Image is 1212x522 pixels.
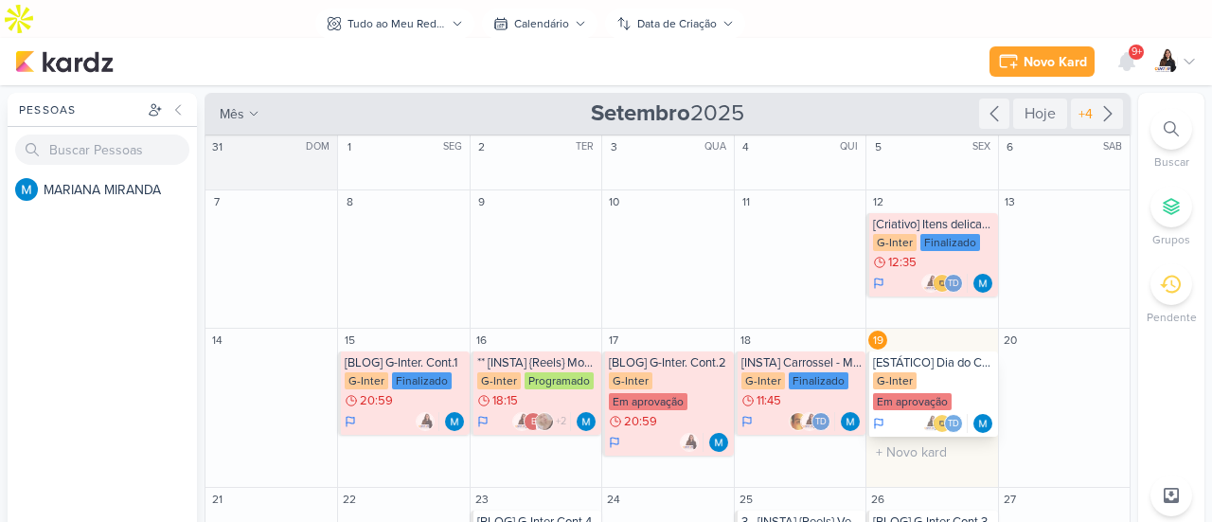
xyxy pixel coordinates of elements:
[944,414,963,433] div: Thais de carvalho
[416,412,435,431] img: Amannda Primo
[15,101,144,118] div: Pessoas
[920,234,980,251] div: Finalizado
[921,414,968,433] div: Colaboradores: Amannda Primo, IDBOX - Agência de Design, Thais de carvalho
[1013,99,1067,129] div: Hoje
[392,372,452,389] div: Finalizado
[472,331,491,350] div: 16
[624,415,657,428] span: 20:59
[741,355,862,370] div: [INSTA] Carrossel - Mudança de PETS
[345,355,465,370] div: [BLOG] G-Inter. Cont.1
[306,139,335,154] div: DOM
[554,414,566,429] span: +2
[609,393,687,410] div: Em aprovação
[709,433,728,452] img: MARIANA MIRANDA
[1152,231,1190,248] p: Grupos
[1147,309,1197,326] p: Pendente
[815,418,827,427] p: Td
[345,414,356,429] div: Em Andamento
[1103,139,1128,154] div: SAB
[472,137,491,156] div: 2
[1138,108,1204,171] li: Ctrl + F
[933,274,952,293] img: IDBOX - Agência de Design
[933,414,952,433] img: IDBOX - Agência de Design
[15,178,38,201] img: MARIANA MIRANDA
[800,412,819,431] img: Amannda Primo
[709,433,728,452] div: Responsável: MARIANA MIRANDA
[207,192,226,211] div: 7
[841,412,860,431] img: MARIANA MIRANDA
[512,412,571,431] div: Colaboradores: Amannda Primo, emersongranero@ginter.com.br, Sarah Violante, Thais de carvalho, ma...
[868,192,887,211] div: 12
[604,137,623,156] div: 3
[604,192,623,211] div: 10
[576,139,599,154] div: TER
[591,99,690,127] strong: Setembro
[609,372,652,389] div: G-Inter
[477,414,489,429] div: Em Andamento
[1132,45,1142,60] span: 9+
[443,139,468,154] div: SEG
[524,412,543,431] div: emersongranero@ginter.com.br
[477,355,597,370] div: ** [INSTA] {Reels} Montagem do Castelo - Sobre a mudança
[525,372,594,389] div: Programado
[1001,331,1020,350] div: 20
[360,394,393,407] span: 20:59
[741,414,753,429] div: Em Andamento
[811,412,830,431] div: Thais de carvalho
[873,276,884,291] div: Em Andamento
[973,274,992,293] img: MARIANA MIRANDA
[868,490,887,509] div: 26
[973,414,992,433] div: Responsável: MARIANA MIRANDA
[944,274,963,293] div: Thais de carvalho
[921,274,968,293] div: Colaboradores: Amannda Primo, IDBOX - Agência de Design, Thais de carvalho
[207,490,226,509] div: 21
[873,393,952,410] div: Em aprovação
[207,331,226,350] div: 14
[972,139,996,154] div: SEX
[472,490,491,509] div: 23
[535,412,554,431] img: Sarah Violante
[609,355,729,370] div: [BLOG] G-Inter. Cont.2
[704,139,732,154] div: QUA
[921,274,940,293] img: Amannda Primo
[577,412,596,431] div: Responsável: MARIANA MIRANDA
[868,137,887,156] div: 5
[973,414,992,433] img: MARIANA MIRANDA
[1001,490,1020,509] div: 27
[340,490,359,509] div: 22
[1001,137,1020,156] div: 6
[445,412,464,431] img: MARIANA MIRANDA
[492,394,518,407] span: 18:15
[737,137,756,156] div: 4
[680,433,699,452] img: Amannda Primo
[604,331,623,350] div: 17
[737,490,756,509] div: 25
[1154,153,1189,171] p: Buscar
[680,433,704,452] div: Colaboradores: Amannda Primo
[416,412,439,431] div: Colaboradores: Amannda Primo
[888,256,917,269] span: 12:35
[591,99,744,129] span: 2025
[445,412,464,431] div: Responsável: MARIANA MIRANDA
[840,139,864,154] div: QUI
[989,46,1095,77] button: Novo Kard
[531,418,536,427] p: e
[741,372,785,389] div: G-Inter
[477,372,521,389] div: G-Inter
[873,372,917,389] div: G-Inter
[873,234,917,251] div: G-Inter
[737,192,756,211] div: 11
[948,279,959,289] p: Td
[1001,192,1020,211] div: 13
[604,490,623,509] div: 24
[472,192,491,211] div: 9
[512,412,531,431] img: Amannda Primo
[577,412,596,431] img: MARIANA MIRANDA
[921,414,940,433] img: Amannda Primo
[15,50,114,73] img: kardz.app
[873,355,993,370] div: [ESTÁTICO] Dia do Comprador
[15,135,189,165] input: Buscar Pessoas
[609,435,620,450] div: Em Andamento
[737,331,756,350] div: 18
[789,372,848,389] div: Finalizado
